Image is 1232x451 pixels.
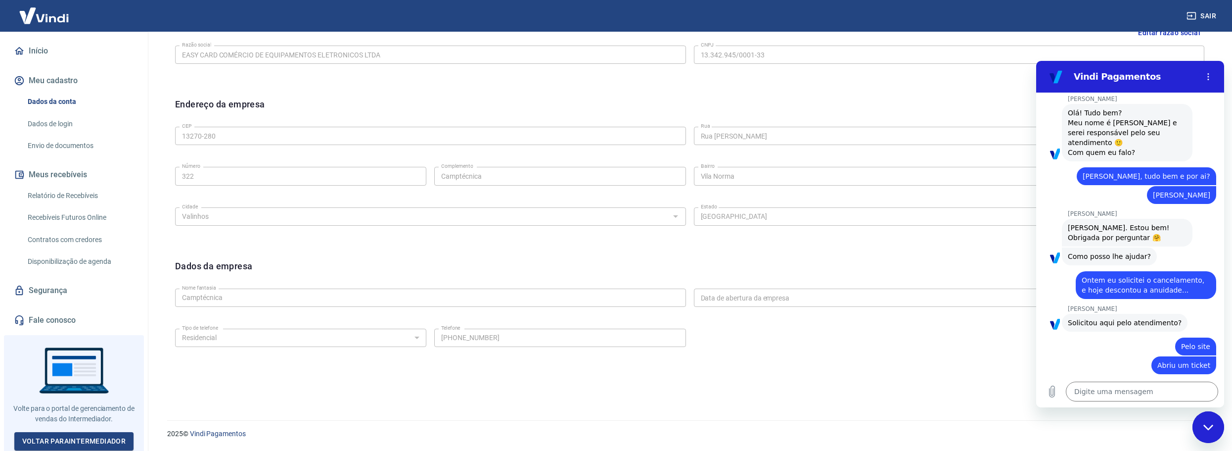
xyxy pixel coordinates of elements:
[701,162,715,170] label: Bairro
[12,70,136,92] button: Meu cadastro
[182,162,200,170] label: Número
[24,186,136,206] a: Relatório de Recebíveis
[694,289,1180,307] input: DD/MM/YYYY
[24,114,136,134] a: Dados de login
[12,309,136,331] a: Fale conosco
[24,230,136,250] a: Contratos com credores
[175,98,265,123] h6: Endereço da empresa
[190,430,246,438] a: Vindi Pagamentos
[182,122,191,130] label: CEP
[701,122,710,130] label: Rua
[12,0,76,31] img: Vindi
[1134,24,1204,42] button: Editar razão social
[167,429,1208,439] p: 2025 ©
[12,164,136,186] button: Meus recebíveis
[12,40,136,62] a: Início
[182,324,218,332] label: Tipo de telefone
[182,284,216,292] label: Nome fantasia
[24,207,136,228] a: Recebíveis Futuros Online
[701,203,717,210] label: Estado
[182,203,198,210] label: Cidade
[14,432,134,451] a: Voltar paraIntermediador
[441,324,460,332] label: Telefone
[178,210,667,223] input: Digite aqui algumas palavras para buscar a cidade
[701,41,714,49] label: CNPJ
[24,92,136,112] a: Dados da conta
[1185,7,1220,25] button: Sair
[182,41,211,49] label: Razão social
[441,162,473,170] label: Complemento
[24,251,136,272] a: Disponibilização de agenda
[1192,411,1224,443] iframe: Botão para iniciar a janela de mensagens, 3 mensagens não lidas
[12,280,136,301] a: Segurança
[1036,61,1224,407] iframe: Janela de mensagens
[175,259,252,285] h6: Dados da empresa
[24,136,136,156] a: Envio de documentos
